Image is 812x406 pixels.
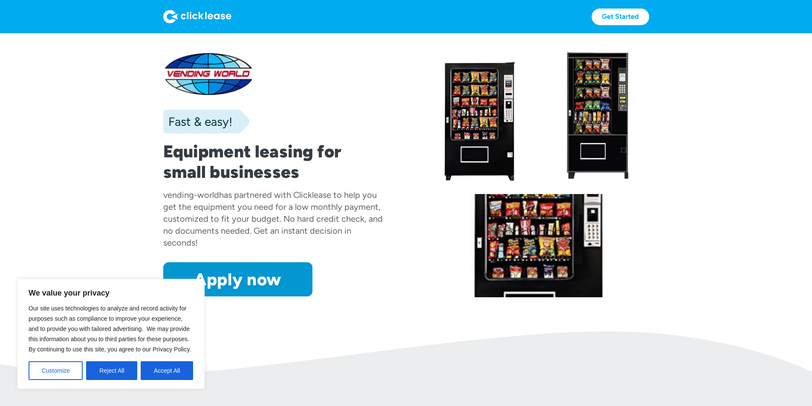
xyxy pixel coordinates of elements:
a: Get Started [592,9,649,25]
img: Logo [163,10,231,23]
button: Customize [29,361,83,380]
div: Fast & easy! [163,113,232,130]
div: We value your privacy [17,279,205,389]
a: Apply now [163,262,312,296]
div: has partnered with Clicklease to help you get the equipment you need for a low monthly payment, c... [163,190,383,248]
div: vending-world [163,190,219,200]
span: Our site uses technologies to analyze and record activity for purposes such as compliance to impr... [29,305,191,353]
h1: Equipment leasing for small businesses [163,141,384,182]
button: Reject All [86,361,137,380]
button: Accept All [141,361,193,380]
p: We value your privacy [29,288,193,298]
